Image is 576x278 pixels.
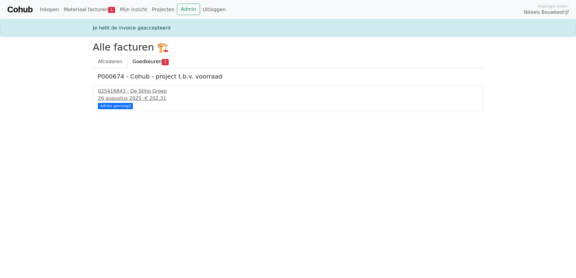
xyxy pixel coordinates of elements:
span: Afcoderen [98,59,122,64]
div: Je hebt de invoice geaccepteerd [89,24,487,32]
h5: P000674 - Cohub - project t.b.v. voorraad [98,73,478,80]
div: Advies gevraagd [98,103,133,109]
a: Materiaal facturen1 [61,4,117,16]
a: Uitloggen [200,4,228,16]
div: 26 augustus 2025 - [98,95,478,102]
div: 025416843 - De Stiho Groep [98,88,478,95]
a: 025416843 - De Stiho Groep26 augustus 2025 -€ 202,31 Advies gevraagd [98,88,478,108]
a: Cohub [7,2,33,17]
h2: Alle facturen 🏗️ [93,42,483,53]
span: € 202,31 [145,95,166,101]
a: Goedkeuren1 [127,55,174,68]
a: Inkopen [37,4,61,16]
span: Ingelogd onder: [538,3,569,9]
a: Afcoderen [93,55,127,68]
a: Projecten [149,4,177,16]
span: Goedkeuren [133,59,162,64]
a: Admin [177,4,200,15]
span: Nikkels Bouwbedrijf [524,9,569,16]
span: 1 [108,7,115,13]
span: 1 [162,59,169,65]
a: Mijn inzicht [117,4,150,16]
